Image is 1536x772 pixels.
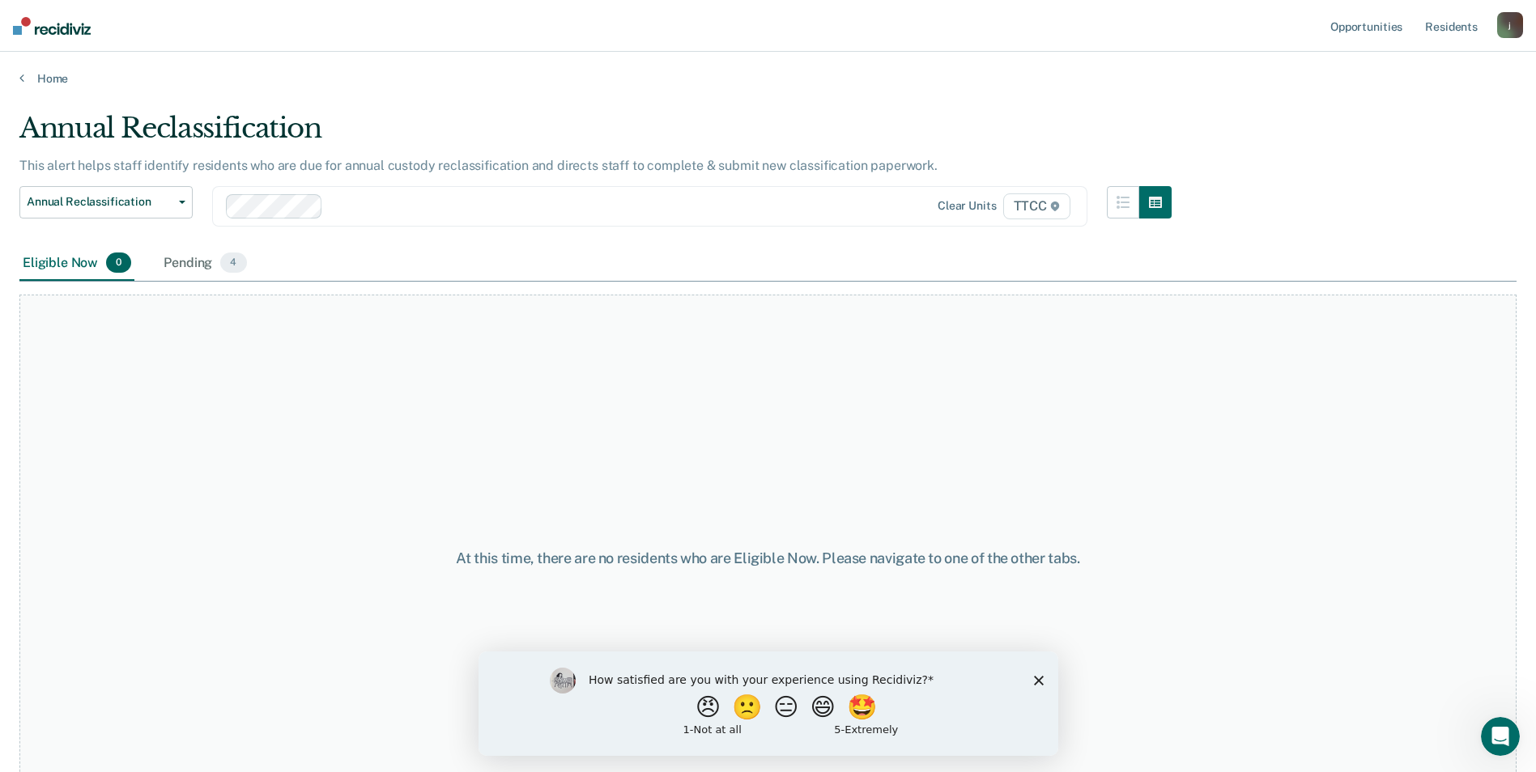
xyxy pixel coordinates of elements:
[1481,717,1520,756] iframe: Intercom live chat
[938,199,997,213] div: Clear units
[19,71,1517,86] a: Home
[220,252,246,274] span: 4
[106,252,131,274] span: 0
[394,549,1142,567] div: At this time, there are no residents who are Eligible Now. Please navigate to one of the other tabs.
[479,651,1058,756] iframe: Survey by Kim from Recidiviz
[19,158,938,173] p: This alert helps staff identify residents who are due for annual custody reclassification and dir...
[1003,193,1070,219] span: TTCC
[1497,12,1523,38] button: j
[19,246,134,282] div: Eligible Now0
[19,186,193,218] button: Annual Reclassification
[13,17,91,35] img: Recidiviz
[19,112,1172,158] div: Annual Reclassification
[27,195,172,209] span: Annual Reclassification
[160,246,249,282] div: Pending4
